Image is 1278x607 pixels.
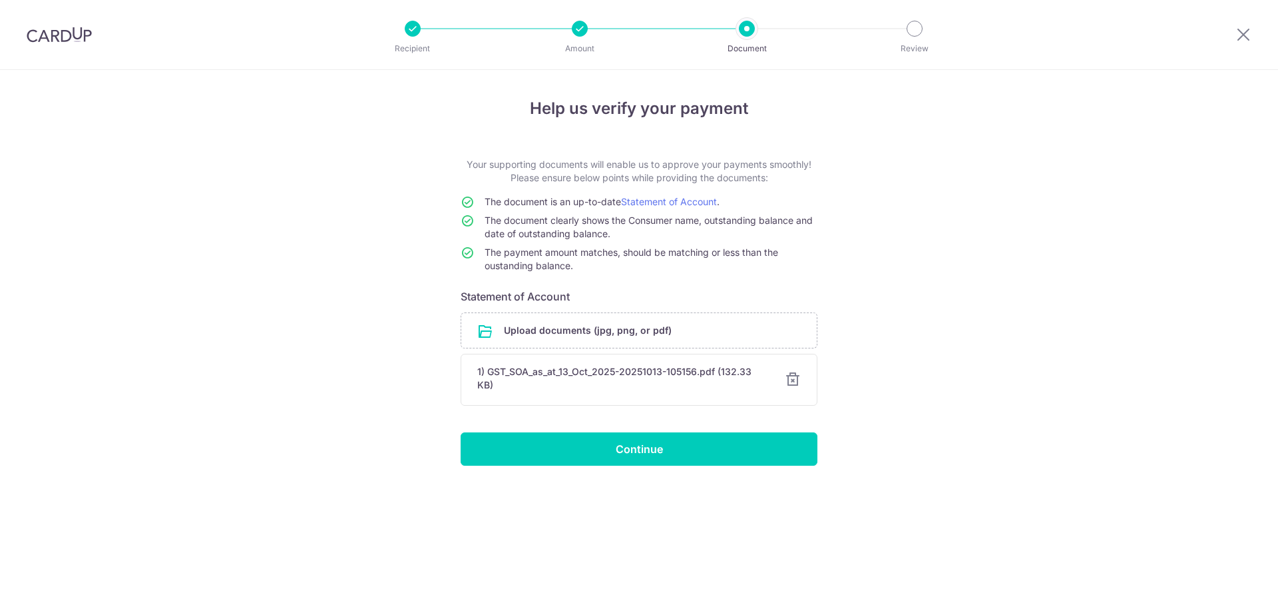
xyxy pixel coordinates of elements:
[1193,567,1265,600] iframe: Opens a widget where you can find more information
[461,432,817,466] input: Continue
[363,42,462,55] p: Recipient
[621,196,717,207] a: Statement of Account
[698,42,796,55] p: Document
[477,365,769,392] div: 1) GST_SOA_as_at_13_Oct_2025-20251013-105156.pdf (132.33 KB)
[865,42,964,55] p: Review
[461,158,817,185] p: Your supporting documents will enable us to approve your payments smoothly! Please ensure below p...
[485,247,778,271] span: The payment amount matches, should be matching or less than the oustanding balance.
[461,289,817,304] h6: Statement of Account
[531,42,629,55] p: Amount
[461,97,817,121] h4: Help us verify your payment
[461,312,817,348] div: Upload documents (jpg, png, or pdf)
[485,196,720,207] span: The document is an up-to-date .
[27,27,92,43] img: CardUp
[485,215,813,239] span: The document clearly shows the Consumer name, outstanding balance and date of outstanding balance.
